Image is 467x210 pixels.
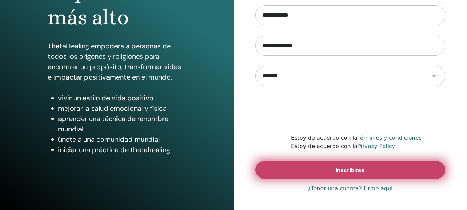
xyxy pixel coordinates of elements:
[58,113,186,134] li: aprender una técnica de renombre mundial
[58,103,186,113] li: mejorar la salud emocional y física
[58,145,186,155] li: iniciar una práctica de thetahealing
[336,166,365,174] span: Inscribirse
[58,134,186,145] li: únete a una comunidad mundial
[357,135,422,141] a: Términos y condiciones
[48,41,186,82] p: ThetaHealing empodera a personas de todos los orígenes y religiones para encontrar un propósito, ...
[291,142,395,150] label: Estoy de acuerdo con la
[308,184,393,193] a: ¿Tener una cuenta? Firme aquí
[291,134,422,142] label: Estoy de acuerdo con la
[298,97,403,124] iframe: reCAPTCHA
[255,161,446,179] button: Inscribirse
[58,93,186,103] li: vivir un estilo de vida positivo
[357,143,395,149] a: Privacy Policy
